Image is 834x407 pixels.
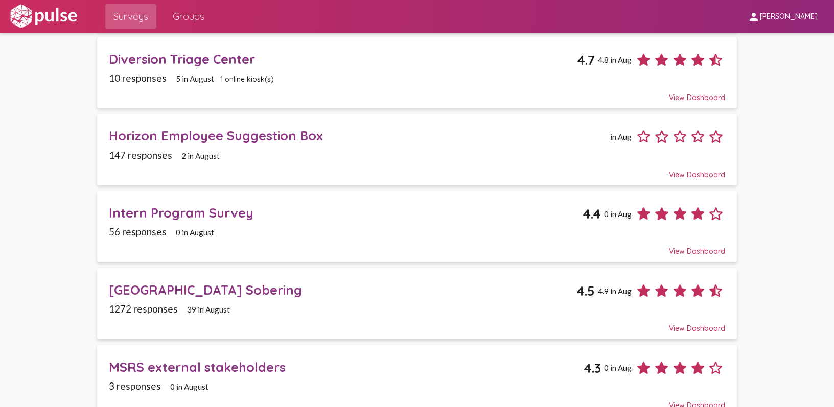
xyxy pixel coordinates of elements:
span: 4.5 [576,283,595,299]
span: 1272 responses [109,303,178,315]
span: 4.3 [584,360,601,376]
span: 4.7 [577,52,595,68]
div: [GEOGRAPHIC_DATA] Sobering [109,282,576,298]
div: Intern Program Survey [109,205,583,221]
span: 4.9 in Aug [598,286,632,296]
span: in Aug [610,132,632,141]
a: Diversion Triage Center4.74.8 in Aug10 responses5 in August1 online kiosk(s)View Dashboard [97,37,737,108]
span: 1 online kiosk(s) [220,75,274,84]
span: 2 in August [181,151,220,160]
span: 0 in August [176,228,214,237]
span: 3 responses [109,380,161,392]
span: [PERSON_NAME] [760,12,818,21]
span: 56 responses [109,226,167,237]
div: Diversion Triage Center [109,51,577,67]
div: View Dashboard [109,237,725,256]
span: 4.4 [583,206,601,222]
div: MSRS external stakeholders [109,359,584,375]
span: Surveys [113,7,148,26]
div: View Dashboard [109,84,725,102]
span: 0 in August [170,382,208,391]
span: 10 responses [109,72,167,84]
span: 4.8 in Aug [598,55,632,64]
span: 0 in Aug [604,363,632,372]
span: 0 in Aug [604,209,632,219]
a: Groups [165,4,213,29]
a: Surveys [105,4,156,29]
button: [PERSON_NAME] [739,7,826,26]
a: Intern Program Survey4.40 in Aug56 responses0 in AugustView Dashboard [97,191,737,262]
a: [GEOGRAPHIC_DATA] Sobering4.54.9 in Aug1272 responses39 in AugustView Dashboard [97,268,737,339]
div: View Dashboard [109,161,725,179]
img: white-logo.svg [8,4,79,29]
a: Horizon Employee Suggestion Boxin Aug147 responses2 in AugustView Dashboard [97,114,737,185]
span: Groups [173,7,204,26]
div: Horizon Employee Suggestion Box [109,128,607,143]
span: 39 in August [187,305,230,314]
span: 147 responses [109,149,172,161]
mat-icon: person [748,11,760,23]
span: 5 in August [176,74,214,83]
div: View Dashboard [109,315,725,333]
